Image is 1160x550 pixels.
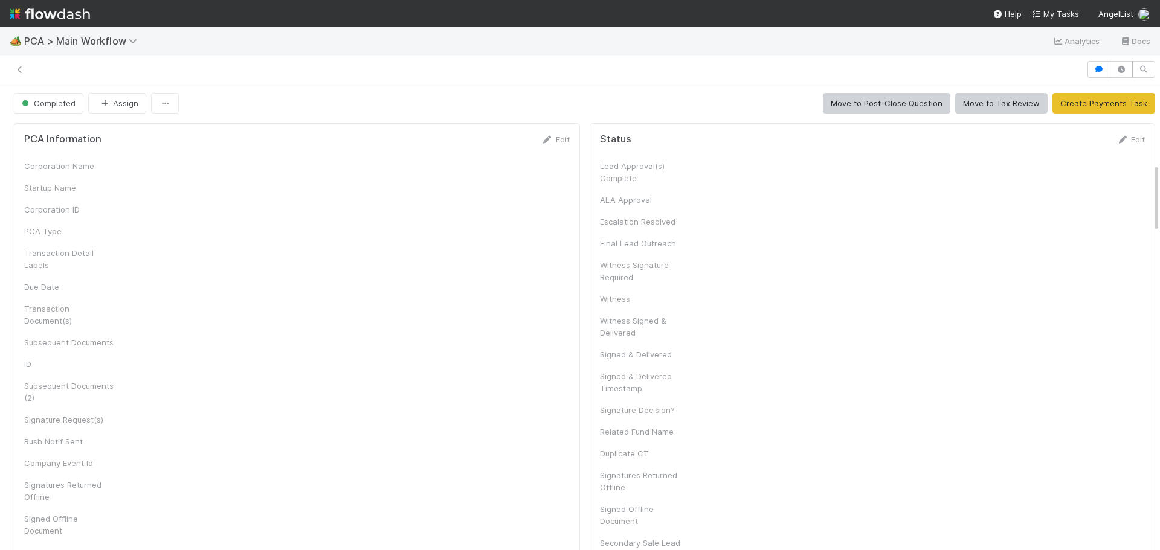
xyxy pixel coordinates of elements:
div: Signed & Delivered Timestamp [600,370,691,394]
div: Company Event Id [24,457,115,469]
div: Related Fund Name [600,426,691,438]
span: AngelList [1098,9,1133,19]
div: Rush Notif Sent [24,435,115,447]
div: Due Date [24,281,115,293]
div: Signatures Returned Offline [24,479,115,503]
div: PCA Type [24,225,115,237]
div: Signature Request(s) [24,414,115,426]
img: logo-inverted-e16ddd16eac7371096b0.svg [10,4,90,24]
span: 🏕️ [10,36,22,46]
div: Signed Offline Document [600,503,691,527]
a: Analytics [1052,34,1100,48]
button: Completed [14,93,83,114]
button: Assign [88,93,146,114]
div: ALA Approval [600,194,691,206]
div: Corporation Name [24,160,115,172]
a: Edit [541,135,570,144]
button: Move to Post-Close Question [823,93,950,114]
a: Edit [1116,135,1145,144]
a: My Tasks [1031,8,1079,20]
div: Startup Name [24,182,115,194]
div: Subsequent Documents [24,336,115,348]
div: Subsequent Documents (2) [24,380,115,404]
div: Transaction Document(s) [24,302,115,327]
h5: Status [600,133,631,145]
div: Corporation ID [24,203,115,216]
div: Witness Signed & Delivered [600,315,691,339]
div: Escalation Resolved [600,216,691,228]
div: Duplicate CT [600,447,691,459]
span: My Tasks [1031,9,1079,19]
div: Witness [600,293,691,305]
a: Docs [1120,34,1150,48]
div: Signature Decision? [600,404,691,416]
span: PCA > Main Workflow [24,35,143,47]
div: Witness Signature Required [600,259,691,283]
img: avatar_9ff82f50-05c7-4c71-8fc6-9a2e070af8b5.png [1138,8,1150,21]
button: Create Payments Task [1052,93,1155,114]
div: Signed & Delivered [600,348,691,360]
div: Help [993,8,1022,20]
div: Final Lead Outreach [600,237,691,249]
div: Signed Offline Document [24,513,115,537]
h5: PCA Information [24,133,101,145]
button: Move to Tax Review [955,93,1048,114]
span: Completed [19,98,76,108]
div: ID [24,358,115,370]
div: Lead Approval(s) Complete [600,160,691,184]
div: Signatures Returned Offline [600,469,691,493]
div: Transaction Detail Labels [24,247,115,271]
